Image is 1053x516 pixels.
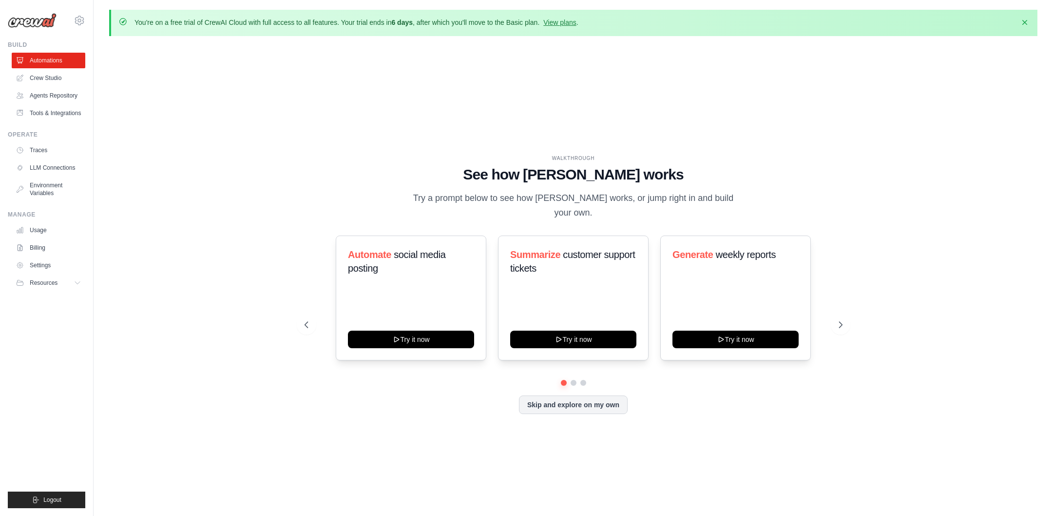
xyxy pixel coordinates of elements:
span: Automate [348,249,391,260]
a: Agents Repository [12,88,85,103]
span: social media posting [348,249,446,274]
a: Usage [12,222,85,238]
a: View plans [543,19,576,26]
img: Logo [8,13,57,28]
span: Generate [672,249,713,260]
span: Resources [30,279,57,287]
div: WALKTHROUGH [305,155,842,162]
span: Summarize [510,249,560,260]
button: Skip and explore on my own [519,396,628,414]
button: Resources [12,275,85,291]
a: Automations [12,53,85,68]
button: Try it now [348,331,474,348]
span: weekly reports [716,249,776,260]
a: Traces [12,142,85,158]
a: Billing [12,240,85,256]
div: Manage [8,211,85,218]
span: Logout [43,496,61,504]
a: Environment Variables [12,178,85,201]
p: You're on a free trial of CrewAI Cloud with full access to all features. Your trial ends in , aft... [134,18,578,27]
strong: 6 days [391,19,413,26]
a: LLM Connections [12,160,85,176]
a: Crew Studio [12,70,85,86]
div: Operate [8,131,85,139]
a: Tools & Integrations [12,105,85,121]
a: Settings [12,258,85,273]
span: customer support tickets [510,249,635,274]
p: Try a prompt below to see how [PERSON_NAME] works, or jump right in and build your own. [410,191,737,220]
div: Build [8,41,85,49]
button: Try it now [510,331,636,348]
h1: See how [PERSON_NAME] works [305,166,842,183]
button: Try it now [672,331,799,348]
button: Logout [8,492,85,508]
